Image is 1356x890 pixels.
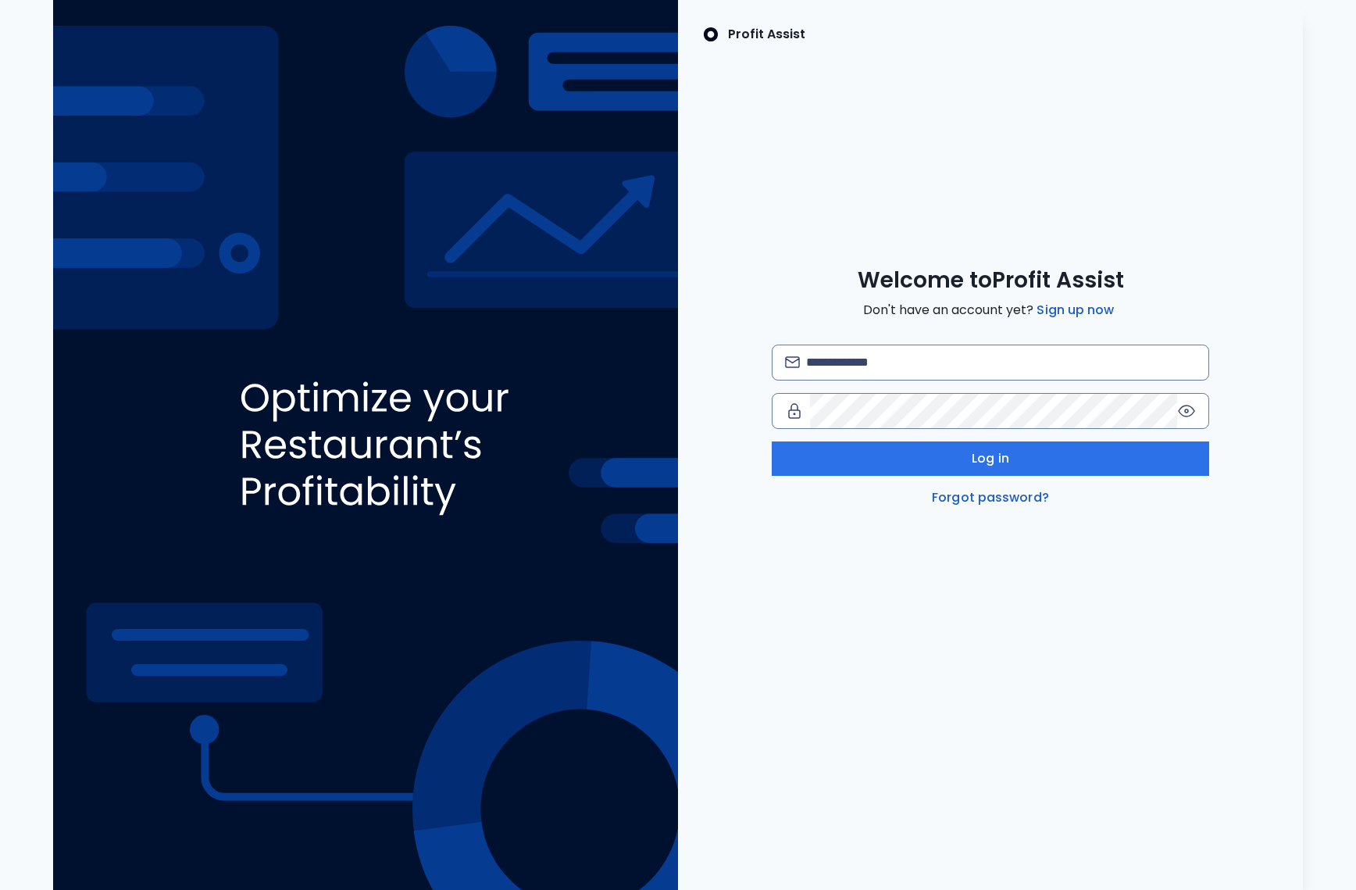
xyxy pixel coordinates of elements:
[772,441,1209,476] button: Log in
[858,266,1124,295] span: Welcome to Profit Assist
[929,488,1052,507] a: Forgot password?
[1033,301,1117,320] a: Sign up now
[972,449,1009,468] span: Log in
[703,25,719,44] img: SpotOn Logo
[785,356,800,368] img: email
[728,25,805,44] p: Profit Assist
[863,301,1117,320] span: Don't have an account yet?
